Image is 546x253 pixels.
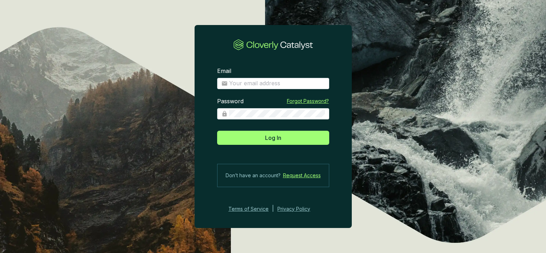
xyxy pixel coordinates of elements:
[217,67,231,75] label: Email
[217,98,244,105] label: Password
[226,205,269,213] a: Terms of Service
[277,205,320,213] a: Privacy Policy
[265,134,281,142] span: Log In
[229,110,325,118] input: Password
[226,171,281,180] span: Don’t have an account?
[272,205,274,213] div: |
[229,80,325,87] input: Email
[287,98,329,105] a: Forgot Password?
[283,171,321,180] a: Request Access
[217,131,329,145] button: Log In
